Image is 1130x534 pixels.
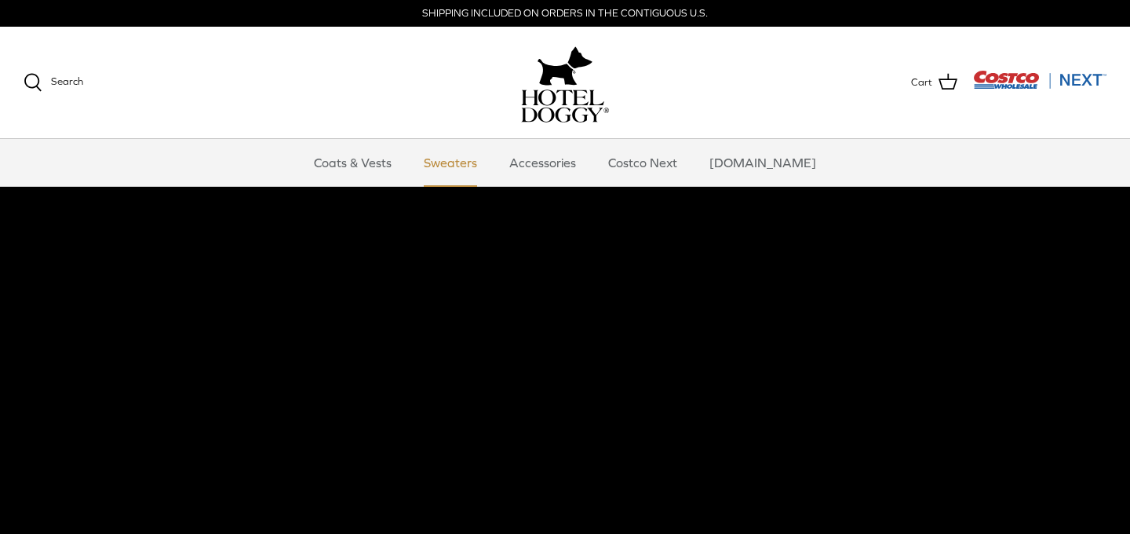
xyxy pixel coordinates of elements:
a: Cart [911,72,957,93]
span: Search [51,75,83,87]
a: hoteldoggy.com hoteldoggycom [521,42,609,123]
a: Visit Costco Next [973,80,1106,92]
img: hoteldoggy.com [538,42,592,90]
a: Accessories [495,139,590,186]
a: Search [24,73,83,92]
a: [DOMAIN_NAME] [695,139,830,186]
a: Costco Next [594,139,691,186]
img: hoteldoggycom [521,90,609,123]
a: Sweaters [410,139,491,186]
img: Costco Next [973,70,1106,90]
span: Cart [911,75,932,91]
a: Coats & Vests [300,139,406,186]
